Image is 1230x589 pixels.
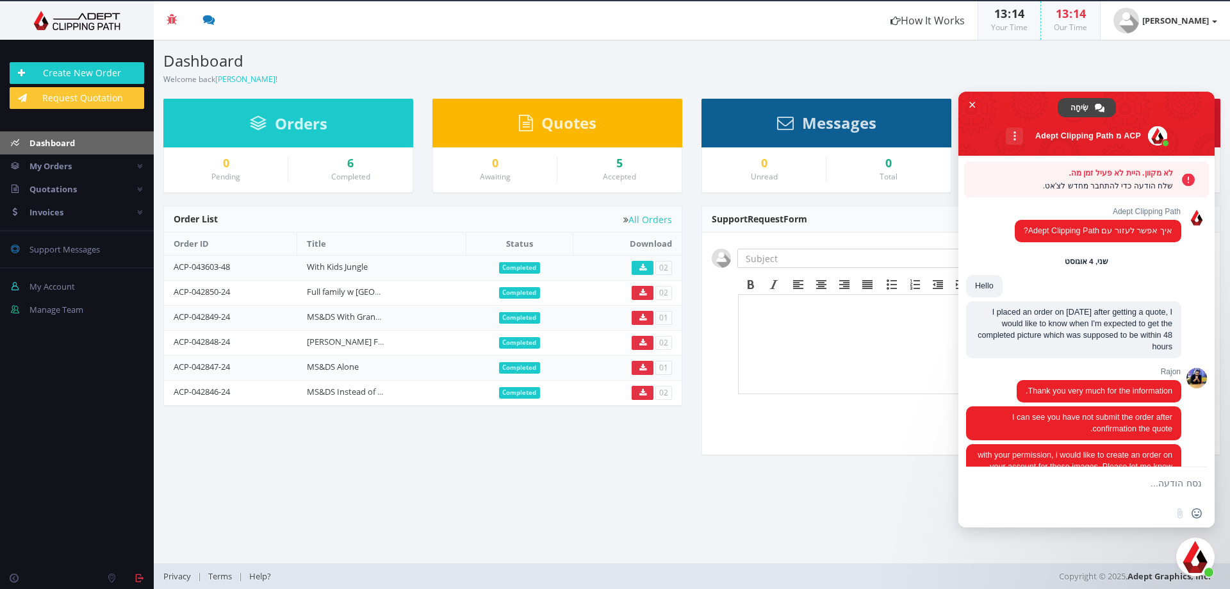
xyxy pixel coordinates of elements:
[307,361,359,372] a: MS&DS Alone
[1069,6,1073,21] span: :
[29,137,75,149] span: Dashboard
[174,286,230,297] a: ACP-042850-24
[298,157,403,170] a: 6
[29,183,77,195] span: Quotations
[1024,226,1172,235] span: איך אפשר לעזור עם Adept Clipping Path?
[567,157,672,170] a: 5
[751,171,778,182] small: Unread
[1017,367,1181,376] span: Rajon
[307,311,396,322] a: MS&DS With Grandkids
[739,295,1209,394] iframe: Rich Text Area. Press ALT-F9 for menu. Press ALT-F10 for toolbar. Press ALT-0 for help
[991,22,1028,33] small: Your Time
[499,387,541,399] span: Completed
[1192,508,1202,518] span: הוספת אימוג׳י
[499,312,541,324] span: Completed
[1058,98,1116,117] a: שִׂיחָה
[174,213,218,225] span: Order List
[880,171,898,182] small: Total
[174,261,230,272] a: ACP-043603-48
[810,276,833,293] div: Align center
[1142,15,1209,26] strong: [PERSON_NAME]
[1113,8,1139,33] img: user_default.jpg
[29,244,100,255] span: Support Messages
[499,337,541,349] span: Completed
[307,261,368,272] a: With Kids Jungle
[10,87,144,109] a: Request Quotation
[275,113,327,134] span: Orders
[202,570,238,582] a: Terms
[29,160,72,172] span: My Orders
[712,157,816,170] a: 0
[978,451,1172,471] span: with your permission, i would like to create an order on your account for those images. Please le...
[174,157,278,170] a: 0
[978,308,1172,351] span: I placed an order on [DATE] after getting a quote, I would like to know when I'm expected to get ...
[802,112,876,133] span: Messages
[1127,570,1211,582] a: Adept Graphics, Inc.
[1015,207,1181,216] span: Adept Clipping Path
[926,276,949,293] div: Decrease indent
[971,167,1173,179] span: לא מקוון. היית לא פעיל זמן מה.
[1012,413,1172,433] span: I can see you have not submit the order after confirmation the quote.
[174,361,230,372] a: ACP-042847-24
[762,276,785,293] div: Italic
[519,120,596,131] a: Quotes
[739,276,762,293] div: Bold
[1026,386,1172,395] span: Thank you very much for the information.
[603,171,636,182] small: Accepted
[29,281,75,292] span: My Account
[833,276,856,293] div: Align right
[856,276,879,293] div: Justify
[1070,98,1088,117] span: שִׂיחָה
[10,62,144,84] a: Create New Order
[499,362,541,374] span: Completed
[573,233,682,255] th: Download
[949,276,972,293] div: Increase indent
[307,286,436,297] a: Full family w [GEOGRAPHIC_DATA]
[975,281,994,290] span: Hello
[297,233,466,255] th: Title
[737,249,964,268] input: Subject
[997,467,1202,499] textarea: נסח הודעה...
[10,11,144,30] img: Adept Graphics
[250,120,327,132] a: Orders
[712,213,807,225] span: Support Form
[243,570,277,582] a: Help?
[307,336,398,347] a: [PERSON_NAME] Family
[499,262,541,274] span: Completed
[1073,6,1086,21] span: 14
[623,215,672,224] a: All Orders
[174,336,230,347] a: ACP-042848-24
[880,276,903,293] div: Bullet list
[1065,258,1108,266] div: שני, 4 אוגוסט
[331,171,370,182] small: Completed
[466,233,573,255] th: Status
[966,98,980,112] span: סגור צ'אט
[1056,6,1069,21] span: 13
[480,171,511,182] small: Awaiting
[777,120,876,131] a: Messages
[443,157,547,170] a: 0
[211,171,240,182] small: Pending
[163,563,868,589] div: | |
[163,53,682,69] h3: Dashboard
[29,206,63,218] span: Invoices
[215,74,275,85] a: [PERSON_NAME]
[499,287,541,299] span: Completed
[29,304,83,315] span: Manage Team
[1176,538,1215,576] a: סגור צ'אט
[712,249,731,268] img: user_default.jpg
[748,213,783,225] span: Request
[903,276,926,293] div: Numbered list
[1101,1,1230,40] a: [PERSON_NAME]
[163,74,277,85] small: Welcome back !
[1059,570,1211,583] span: Copyright © 2025,
[1007,6,1012,21] span: :
[174,311,230,322] a: ACP-042849-24
[1012,6,1024,21] span: 14
[164,233,297,255] th: Order ID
